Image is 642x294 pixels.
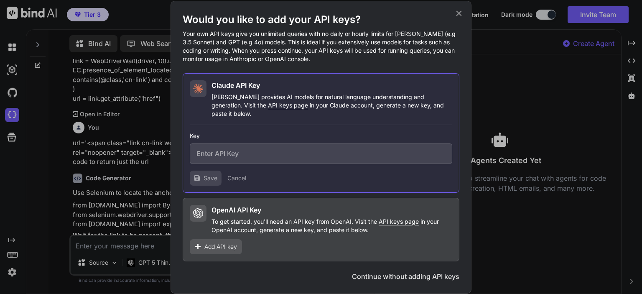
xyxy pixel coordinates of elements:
[211,205,261,215] h2: OpenAI API Key
[204,243,237,251] span: Add API key
[204,174,217,182] span: Save
[183,13,459,26] h1: Would you like to add your API keys?
[379,218,419,225] span: API keys page
[211,217,452,234] p: To get started, you'll need an API key from OpenAI. Visit the in your OpenAI account, generate a ...
[227,174,246,182] button: Cancel
[211,93,452,118] p: [PERSON_NAME] provides AI models for natural language understanding and generation. Visit the in ...
[190,143,452,164] input: Enter API Key
[190,132,452,140] h3: Key
[352,271,459,281] button: Continue without adding API keys
[190,171,222,186] button: Save
[268,102,308,109] span: API keys page
[183,30,459,63] p: Your own API keys give you unlimited queries with no daily or hourly limits for [PERSON_NAME] (e....
[211,80,260,90] h2: Claude API Key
